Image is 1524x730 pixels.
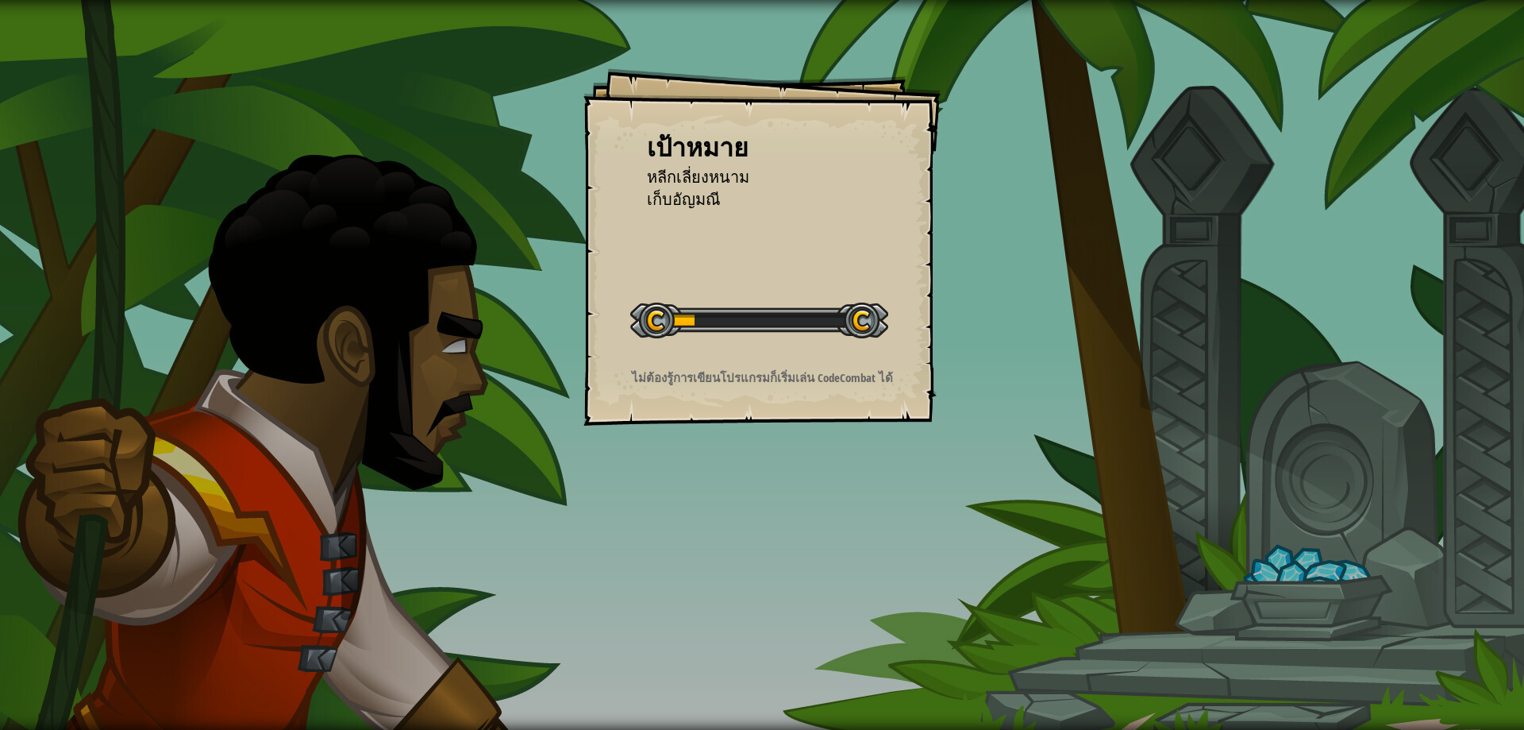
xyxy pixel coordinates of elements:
[647,129,877,166] div: เป้าหมาย
[627,188,873,211] li: เก็บอัญมณี
[647,188,721,210] span: เก็บอัญมณี
[627,166,873,189] li: หลีกเลี่ยงหนาม
[647,166,749,187] span: หลีกเลี่ยงหนาม
[603,369,922,386] p: ไม่ต้องรู้การเขียนโปรแกรมก็เริ่มเล่น CodeCombat ได้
